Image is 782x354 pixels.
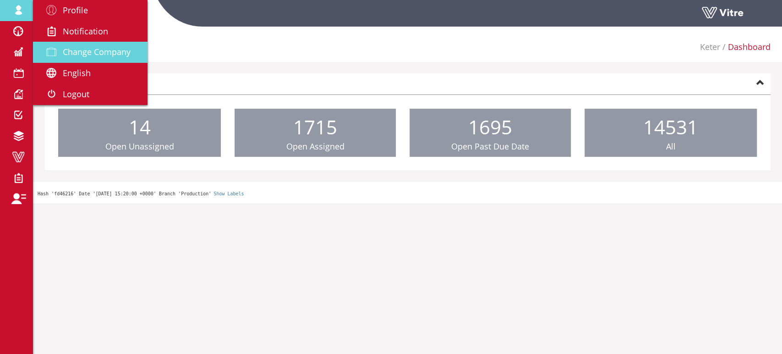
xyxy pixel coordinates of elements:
[410,109,571,157] a: 1695 Open Past Due Date
[720,41,771,53] li: Dashboard
[63,26,108,37] span: Notification
[33,84,148,105] a: Logout
[468,114,512,140] span: 1695
[63,5,88,16] span: Profile
[451,141,529,152] span: Open Past Due Date
[666,141,676,152] span: All
[286,141,345,152] span: Open Assigned
[63,67,91,78] span: English
[33,21,148,42] a: Notification
[585,109,757,157] a: 14531 All
[293,114,337,140] span: 1715
[643,114,698,140] span: 14531
[38,191,211,196] span: Hash 'fd46216' Date '[DATE] 15:20:00 +0000' Branch 'Production'
[58,109,221,157] a: 14 Open Unassigned
[235,109,396,157] a: 1715 Open Assigned
[33,42,148,63] a: Change Company
[105,141,174,152] span: Open Unassigned
[700,41,720,52] a: Keter
[213,191,244,196] a: Show Labels
[63,46,131,57] span: Change Company
[63,88,89,100] span: Logout
[129,114,151,140] span: 14
[33,63,148,84] a: English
